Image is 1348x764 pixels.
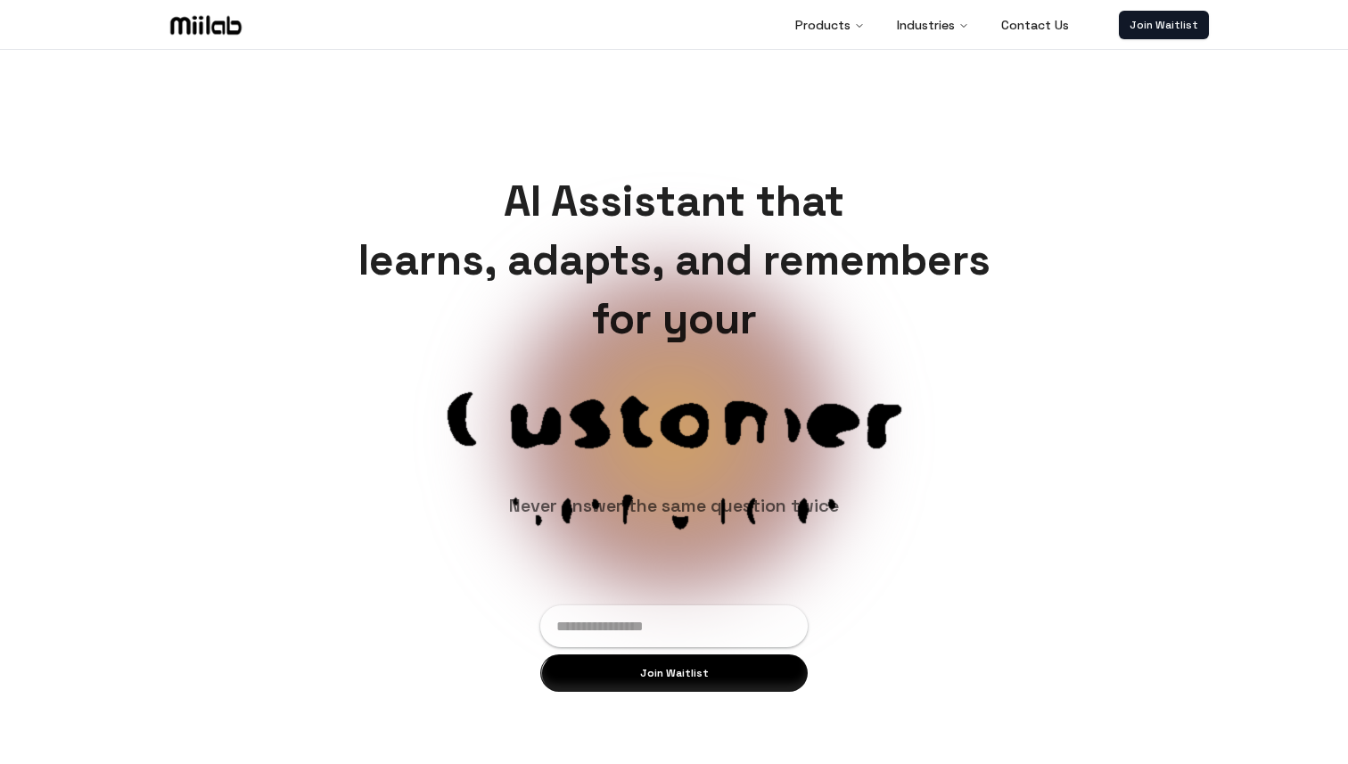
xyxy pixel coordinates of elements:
a: Join Waitlist [1119,11,1209,39]
nav: Main [781,7,1083,43]
span: Customer service [273,377,1075,548]
a: Contact Us [987,7,1083,43]
h1: AI Assistant that learns, adapts, and remembers for your [344,172,1005,349]
button: Products [781,7,879,43]
button: Industries [883,7,983,43]
img: Logo [167,12,245,38]
a: Logo [139,12,273,38]
button: Join Waitlist [540,654,808,692]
